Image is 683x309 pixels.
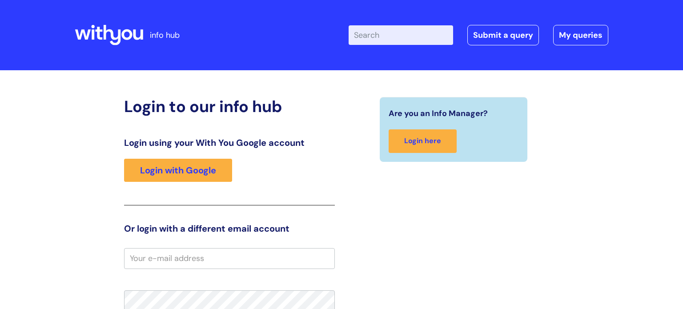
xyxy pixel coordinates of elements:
h2: Login to our info hub [124,97,335,116]
h3: Or login with a different email account [124,223,335,234]
span: Are you an Info Manager? [389,106,488,120]
h3: Login using your With You Google account [124,137,335,148]
a: Login here [389,129,457,153]
a: My queries [553,25,608,45]
a: Login with Google [124,159,232,182]
p: info hub [150,28,180,42]
a: Submit a query [467,25,539,45]
input: Your e-mail address [124,248,335,269]
input: Search [349,25,453,45]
